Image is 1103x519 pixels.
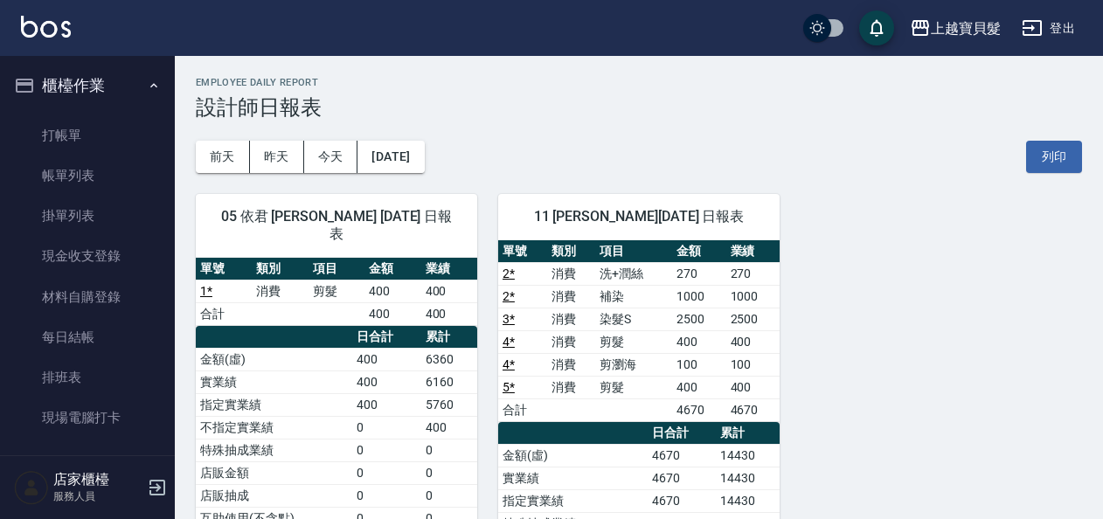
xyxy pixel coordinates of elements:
[196,370,352,393] td: 實業績
[672,308,725,330] td: 2500
[7,277,168,317] a: 材料自購登錄
[672,262,725,285] td: 270
[14,470,49,505] img: Person
[726,398,780,421] td: 4670
[252,280,308,302] td: 消費
[421,393,477,416] td: 5760
[21,16,71,38] img: Logo
[547,376,596,398] td: 消費
[903,10,1008,46] button: 上越寶貝髮
[364,258,420,280] th: 金額
[595,353,672,376] td: 剪瀏海
[421,484,477,507] td: 0
[352,370,421,393] td: 400
[196,95,1082,120] h3: 設計師日報表
[196,484,352,507] td: 店販抽成
[498,444,648,467] td: 金額(虛)
[648,489,716,512] td: 4670
[672,376,725,398] td: 400
[421,326,477,349] th: 累計
[595,330,672,353] td: 剪髮
[250,141,304,173] button: 昨天
[648,444,716,467] td: 4670
[726,353,780,376] td: 100
[595,240,672,263] th: 項目
[196,141,250,173] button: 前天
[498,398,547,421] td: 合計
[196,258,252,280] th: 單號
[859,10,894,45] button: save
[726,262,780,285] td: 270
[352,326,421,349] th: 日合計
[7,63,168,108] button: 櫃檯作業
[7,357,168,398] a: 排班表
[421,348,477,370] td: 6360
[672,285,725,308] td: 1000
[726,308,780,330] td: 2500
[716,489,780,512] td: 14430
[7,398,168,438] a: 現場電腦打卡
[7,156,168,196] a: 帳單列表
[421,416,477,439] td: 400
[352,348,421,370] td: 400
[196,348,352,370] td: 金額(虛)
[672,330,725,353] td: 400
[716,422,780,445] th: 累計
[519,208,759,225] span: 11 [PERSON_NAME][DATE] 日報表
[1026,141,1082,173] button: 列印
[304,141,358,173] button: 今天
[547,285,596,308] td: 消費
[672,240,725,263] th: 金額
[595,262,672,285] td: 洗+潤絲
[196,258,477,326] table: a dense table
[498,240,780,422] table: a dense table
[672,398,725,421] td: 4670
[352,393,421,416] td: 400
[648,467,716,489] td: 4670
[672,353,725,376] td: 100
[595,285,672,308] td: 補染
[931,17,1001,39] div: 上越寶貝髮
[421,370,477,393] td: 6160
[716,467,780,489] td: 14430
[196,302,252,325] td: 合計
[364,302,420,325] td: 400
[726,330,780,353] td: 400
[421,302,477,325] td: 400
[196,439,352,461] td: 特殊抽成業績
[726,240,780,263] th: 業績
[648,422,716,445] th: 日合計
[421,258,477,280] th: 業績
[726,285,780,308] td: 1000
[196,416,352,439] td: 不指定實業績
[252,258,308,280] th: 類別
[217,208,456,243] span: 05 依君 [PERSON_NAME] [DATE] 日報表
[196,461,352,484] td: 店販金額
[352,439,421,461] td: 0
[196,77,1082,88] h2: Employee Daily Report
[421,461,477,484] td: 0
[7,317,168,357] a: 每日結帳
[7,196,168,236] a: 掛單列表
[1015,12,1082,45] button: 登出
[595,308,672,330] td: 染髮S
[421,280,477,302] td: 400
[357,141,424,173] button: [DATE]
[7,446,168,491] button: 預約管理
[547,353,596,376] td: 消費
[595,376,672,398] td: 剪髮
[716,444,780,467] td: 14430
[53,471,142,488] h5: 店家櫃檯
[547,240,596,263] th: 類別
[498,467,648,489] td: 實業績
[498,240,547,263] th: 單號
[309,258,364,280] th: 項目
[352,461,421,484] td: 0
[352,416,421,439] td: 0
[364,280,420,302] td: 400
[309,280,364,302] td: 剪髮
[547,330,596,353] td: 消費
[547,308,596,330] td: 消費
[352,484,421,507] td: 0
[7,236,168,276] a: 現金收支登錄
